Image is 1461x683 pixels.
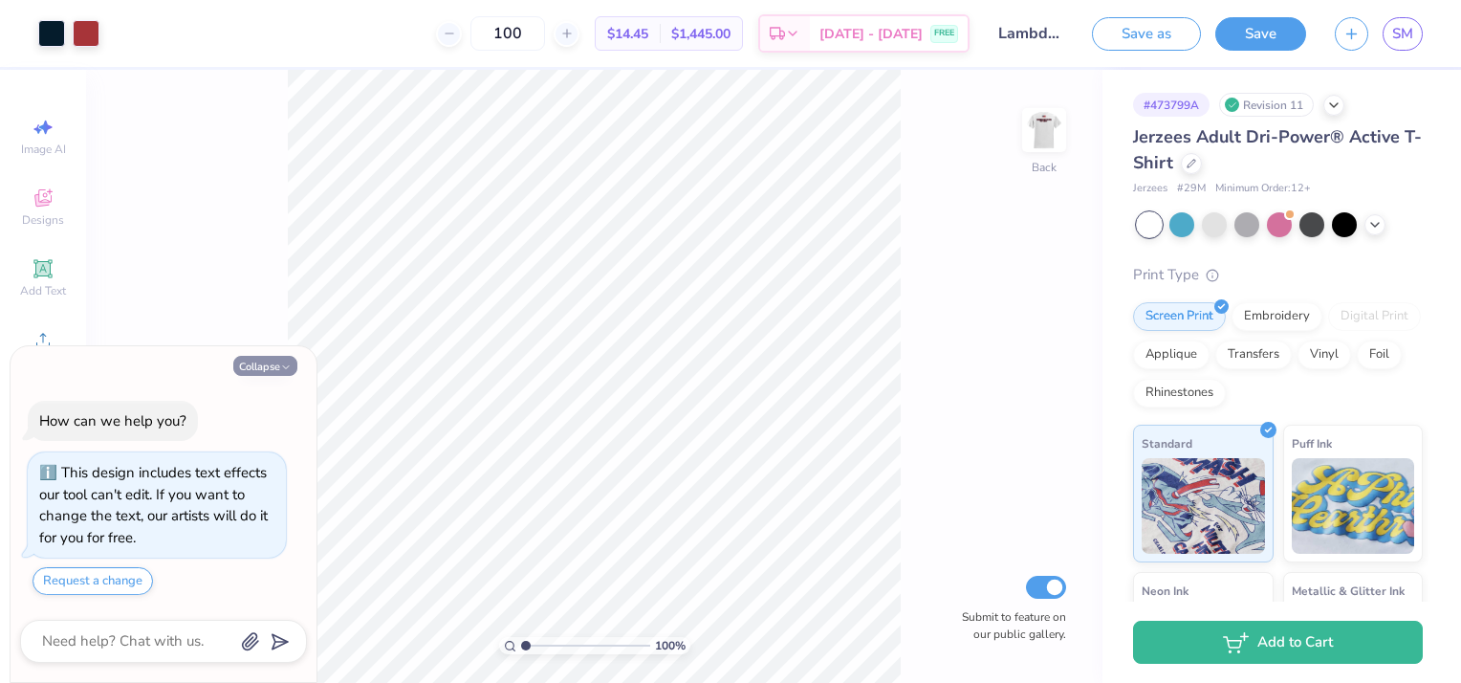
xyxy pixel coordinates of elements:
button: Save as [1092,17,1201,51]
span: Designs [22,212,64,228]
div: Screen Print [1133,302,1226,331]
button: Save [1215,17,1306,51]
div: Embroidery [1232,302,1322,331]
div: Digital Print [1328,302,1421,331]
input: – – [470,16,545,51]
span: $1,445.00 [671,24,730,44]
div: # 473799A [1133,93,1210,117]
div: Applique [1133,341,1210,369]
span: Metallic & Glitter Ink [1292,581,1405,601]
button: Request a change [33,567,153,595]
span: SM [1392,23,1413,45]
div: Revision 11 [1219,93,1314,117]
span: Add Text [20,283,66,298]
div: Transfers [1215,341,1292,369]
span: Minimum Order: 12 + [1215,181,1311,197]
input: Untitled Design [984,14,1078,53]
div: Back [1032,159,1057,176]
span: $14.45 [607,24,648,44]
div: Print Type [1133,264,1423,286]
span: Jerzees [1133,181,1167,197]
span: Neon Ink [1142,581,1188,601]
div: Foil [1357,341,1402,369]
span: # 29M [1177,181,1206,197]
span: Standard [1142,433,1192,453]
span: 100 % [655,637,686,654]
img: Back [1025,111,1063,149]
span: Image AI [21,142,66,157]
button: Add to Cart [1133,621,1423,664]
button: Collapse [233,356,297,376]
span: Jerzees Adult Dri-Power® Active T-Shirt [1133,125,1422,174]
img: Puff Ink [1292,458,1415,554]
span: FREE [934,27,954,40]
a: SM [1383,17,1423,51]
div: This design includes text effects our tool can't edit. If you want to change the text, our artist... [39,463,268,547]
div: Rhinestones [1133,379,1226,408]
span: Puff Ink [1292,433,1332,453]
label: Submit to feature on our public gallery. [951,608,1066,643]
img: Standard [1142,458,1265,554]
span: [DATE] - [DATE] [819,24,923,44]
div: How can we help you? [39,411,186,430]
div: Vinyl [1297,341,1351,369]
